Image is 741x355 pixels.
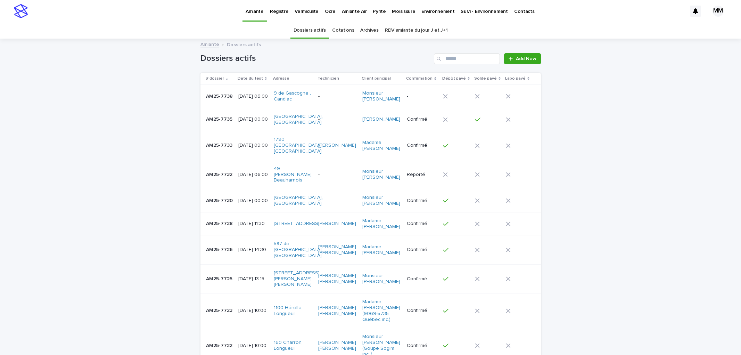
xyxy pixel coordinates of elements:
[318,172,357,178] p: -
[238,143,268,148] p: [DATE] 09:00
[274,340,312,352] a: 160 Charron, Longueuil
[206,306,234,314] p: AM25-7723
[362,90,401,102] a: Monsieur [PERSON_NAME]
[206,341,234,349] p: AM25-7722
[318,340,357,352] a: [PERSON_NAME] [PERSON_NAME]
[200,293,541,328] tr: AM25-7723AM25-7723 [DATE] 10:001100 Hérelle, Longueuil [PERSON_NAME] [PERSON_NAME] Madame [PERSON...
[274,221,320,227] a: [STREET_ADDRESS]
[200,235,541,264] tr: AM25-7726AM25-7726 [DATE] 14:30587 de [GEOGRAPHIC_DATA], [GEOGRAPHIC_DATA] [PERSON_NAME] [PERSON_...
[318,94,357,99] p: -
[238,308,268,314] p: [DATE] 10:00
[362,273,401,285] a: Monsieur [PERSON_NAME]
[200,189,541,212] tr: AM25-7730AM25-7730 [DATE] 00:00[GEOGRAPHIC_DATA], [GEOGRAPHIC_DATA] -Monsieur [PERSON_NAME] Confirmé
[362,299,401,322] a: Madame [PERSON_NAME] (9069-5735 Québec inc.)
[274,166,313,183] a: 49 [PERSON_NAME], Beauharnois
[238,343,268,349] p: [DATE] 10:00
[407,247,437,253] p: Confirmé
[273,75,289,82] p: Adresse
[362,140,401,152] a: Madame [PERSON_NAME]
[274,305,312,317] a: 1100 Hérelle, Longueuil
[274,270,320,288] a: [STREET_ADDRESS][PERSON_NAME][PERSON_NAME]
[206,245,234,253] p: AM25-7726
[206,170,234,178] p: AM25-7732
[200,131,541,160] tr: AM25-7733AM25-7733 [DATE] 09:001790 [GEOGRAPHIC_DATA], [GEOGRAPHIC_DATA] [PERSON_NAME] Madame [PE...
[504,53,541,64] a: Add New
[206,141,234,148] p: AM25-7733
[274,195,323,207] a: [GEOGRAPHIC_DATA], [GEOGRAPHIC_DATA]
[318,244,357,256] a: [PERSON_NAME] [PERSON_NAME]
[238,276,268,282] p: [DATE] 13:15
[238,75,263,82] p: Date du test
[274,137,323,154] a: 1790 [GEOGRAPHIC_DATA], [GEOGRAPHIC_DATA]
[200,212,541,235] tr: AM25-7728AM25-7728 [DATE] 11:30[STREET_ADDRESS] [PERSON_NAME] Madame [PERSON_NAME] Confirmé
[318,221,356,227] a: [PERSON_NAME]
[318,116,357,122] p: -
[274,90,312,102] a: 9 de Gascogne , Candiac
[318,273,357,285] a: [PERSON_NAME] [PERSON_NAME]
[274,241,323,258] a: 587 de [GEOGRAPHIC_DATA], [GEOGRAPHIC_DATA]
[362,75,391,82] p: Client principal
[200,108,541,131] tr: AM25-7735AM25-7735 [DATE] 00:00[GEOGRAPHIC_DATA], [GEOGRAPHIC_DATA] -[PERSON_NAME] Confirmé
[274,114,323,126] a: [GEOGRAPHIC_DATA], [GEOGRAPHIC_DATA]
[407,198,437,204] p: Confirmé
[238,247,268,253] p: [DATE] 14:30
[238,172,268,178] p: [DATE] 06:00
[407,116,437,122] p: Confirmé
[332,22,354,39] a: Cotations
[516,56,536,61] span: Add New
[206,196,234,204] p: AM25-7730
[200,54,431,64] h1: Dossiers actifs
[442,75,466,82] p: Dépôt payé
[227,40,261,48] p: Dossiers actifs
[318,198,357,204] p: -
[505,75,526,82] p: Labo payé
[238,94,268,99] p: [DATE] 06:00
[362,218,401,230] a: Madame [PERSON_NAME]
[407,276,437,282] p: Confirmé
[238,198,268,204] p: [DATE] 00:00
[406,75,433,82] p: Confirmation
[407,143,437,148] p: Confirmé
[200,40,219,48] a: Amiante
[200,264,541,293] tr: AM25-7725AM25-7725 [DATE] 13:15[STREET_ADDRESS][PERSON_NAME][PERSON_NAME] [PERSON_NAME] [PERSON_N...
[360,22,379,39] a: Archives
[238,116,268,122] p: [DATE] 00:00
[474,75,497,82] p: Solde payé
[434,53,500,64] input: Search
[407,94,437,99] p: -
[206,219,234,227] p: AM25-7728
[362,116,400,122] a: [PERSON_NAME]
[294,22,326,39] a: Dossiers actifs
[206,115,234,122] p: AM25-7735
[200,160,541,189] tr: AM25-7732AM25-7732 [DATE] 06:0049 [PERSON_NAME], Beauharnois -Monsieur [PERSON_NAME] Reporté
[407,343,437,349] p: Confirmé
[318,143,356,148] a: [PERSON_NAME]
[206,75,224,82] p: # dossier
[238,221,268,227] p: [DATE] 11:30
[206,275,234,282] p: AM25-7725
[362,169,401,180] a: Monsieur [PERSON_NAME]
[200,85,541,108] tr: AM25-7738AM25-7738 [DATE] 06:009 de Gascogne , Candiac -Monsieur [PERSON_NAME] -
[362,195,401,207] a: Monsieur [PERSON_NAME]
[407,172,437,178] p: Reporté
[713,6,724,17] div: MM
[407,308,437,314] p: Confirmé
[407,221,437,227] p: Confirmé
[318,75,339,82] p: Technicien
[362,244,401,256] a: Madame [PERSON_NAME]
[318,305,357,317] a: [PERSON_NAME] [PERSON_NAME]
[206,92,234,99] p: AM25-7738
[14,4,28,18] img: stacker-logo-s-only.png
[385,22,447,39] a: RDV amiante du jour J et J+1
